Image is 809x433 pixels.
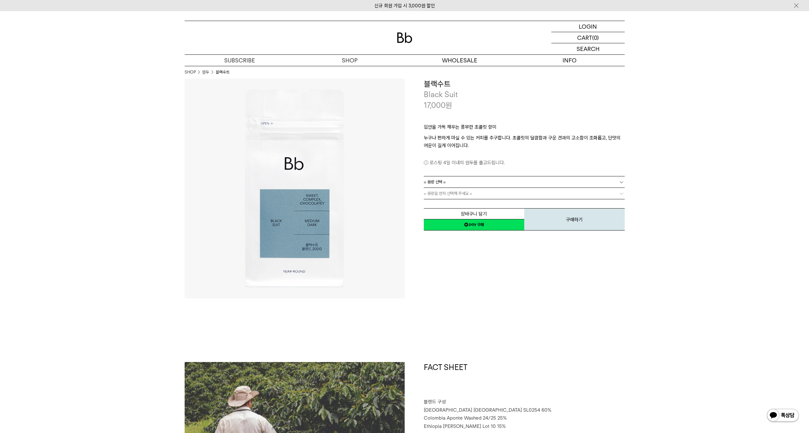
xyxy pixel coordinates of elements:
p: WHOLESALE [405,55,515,66]
a: 원두 [202,69,209,75]
span: Colombia Aponte Washed 24/25 25% [424,415,507,421]
button: 구매하기 [524,208,625,231]
p: INFO [515,55,625,66]
img: 카카오톡 채널 1:1 채팅 버튼 [766,408,799,423]
span: 원 [445,101,452,110]
h3: 블랙수트 [424,79,625,89]
a: SHOP [185,69,196,75]
p: 17,000 [424,100,452,111]
p: (0) [592,32,599,43]
p: 누구나 편하게 마실 수 있는 커피를 추구합니다. 초콜릿의 달콤함과 구운 견과의 고소함이 조화롭고, 단맛의 여운이 길게 이어집니다. [424,134,625,149]
a: SUBSCRIBE [185,55,295,66]
span: = 용량 선택 = [424,176,446,188]
span: [GEOGRAPHIC_DATA] [GEOGRAPHIC_DATA] SL0254 60% [424,407,551,413]
img: 블랙수트 [185,79,405,298]
span: 블렌드 구성 [424,399,446,405]
a: CART (0) [551,32,625,43]
p: 로스팅 4일 이내의 원두를 출고드립니다. [424,159,625,167]
p: LOGIN [579,21,597,32]
a: LOGIN [551,21,625,32]
p: 입안을 가득 채우는 풍부한 초콜릿 향미 [424,123,625,134]
a: SHOP [295,55,405,66]
span: Ethiopia [PERSON_NAME] Lot 10 15% [424,423,506,429]
span: = 용량을 먼저 선택해 주세요 = [424,188,472,199]
h1: FACT SHEET [424,362,625,398]
a: 새창 [424,219,524,231]
p: CART [577,32,592,43]
a: 신규 회원 가입 시 3,000원 할인 [374,3,435,9]
li: 블랙수트 [216,69,230,75]
p: SEARCH [577,43,599,54]
button: 장바구니 담기 [424,208,524,219]
p: Black Suit [424,89,625,100]
img: 로고 [397,32,412,43]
